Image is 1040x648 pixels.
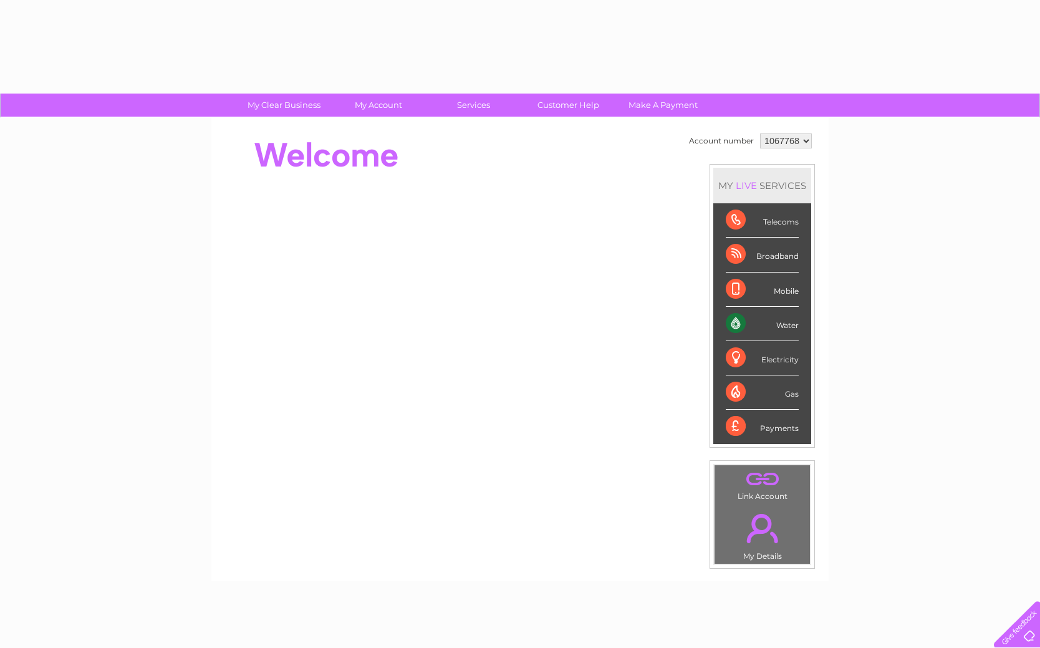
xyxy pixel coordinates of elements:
div: Payments [726,410,799,443]
div: MY SERVICES [713,168,811,203]
div: Electricity [726,341,799,375]
a: Services [422,94,525,117]
td: Account number [686,130,757,152]
td: Link Account [714,465,811,504]
div: LIVE [733,180,759,191]
a: Make A Payment [612,94,715,117]
div: Water [726,307,799,341]
td: My Details [714,503,811,564]
a: My Account [327,94,430,117]
div: Broadband [726,238,799,272]
a: My Clear Business [233,94,335,117]
a: . [718,506,807,550]
div: Gas [726,375,799,410]
a: . [718,468,807,490]
div: Mobile [726,273,799,307]
div: Telecoms [726,203,799,238]
a: Customer Help [517,94,620,117]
